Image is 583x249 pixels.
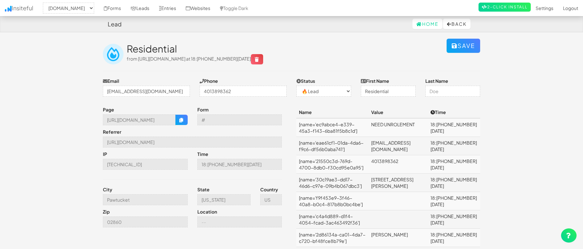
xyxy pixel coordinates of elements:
[197,186,210,193] label: State
[197,194,251,205] input: --
[412,19,442,29] a: Home
[103,106,114,113] label: Page
[296,174,369,192] td: [name='30c19ae3-dd17-46d6-c97e-09b4b067dbc3']
[200,86,287,97] input: (123)-456-7890
[296,118,369,137] td: [name='ec9abce4-e339-45a3-f143-6ba81f5b8c1d']
[369,118,428,137] td: NEED UNROLEMENT
[103,129,121,135] label: Referrer
[103,186,112,193] label: City
[428,137,480,155] td: 18:[PHONE_NUMBER][DATE]
[5,6,12,12] img: icon.png
[127,56,263,62] span: from [URL][DOMAIN_NAME] at 18:[PHONE_NUMBER][DATE]
[127,43,447,54] h2: Residential
[296,78,315,84] label: Status
[428,118,480,137] td: 18:[PHONE_NUMBER][DATE]
[197,114,282,125] input: --
[260,194,282,205] input: --
[296,106,369,118] th: Name
[296,210,369,229] td: [name='c4a4d889-d1f4-4054-fcad-3ac463492f36']
[425,78,448,84] label: Last Name
[103,208,110,215] label: Zip
[428,192,480,210] td: 18:[PHONE_NUMBER][DATE]
[361,78,389,84] label: First Name
[103,44,124,64] img: insiteful-lead.png
[425,86,480,97] input: Doe
[443,19,470,29] button: Back
[369,229,428,247] td: [PERSON_NAME]
[197,159,282,170] input: --
[369,174,428,192] td: [STREET_ADDRESS][PERSON_NAME]
[479,3,531,12] a: 2-Click Install
[103,86,190,97] input: j@doe.com
[197,216,282,227] input: --
[103,78,119,84] label: Email
[428,174,480,192] td: 18:[PHONE_NUMBER][DATE]
[369,155,428,174] td: 4013898362
[428,155,480,174] td: 18:[PHONE_NUMBER][DATE]
[103,159,188,170] input: --
[197,208,217,215] label: Location
[361,86,416,97] input: John
[197,106,209,113] label: Form
[369,106,428,118] th: Value
[200,78,218,84] label: Phone
[260,186,278,193] label: Country
[103,194,188,205] input: --
[296,192,369,210] td: [name='f9f453e9-3f46-40a8-b0c4-817b8b0bc4be']
[296,155,369,174] td: [name='21550c3d-769d-4700-8db0-f30cd95e0a95']
[369,137,428,155] td: [EMAIL_ADDRESS][DOMAIN_NAME]
[108,21,122,27] h4: Lead
[428,229,480,247] td: 18:[PHONE_NUMBER][DATE]
[103,216,188,227] input: --
[428,106,480,118] th: Time
[296,137,369,155] td: [name='eae61cf1-01da-4da6-f9c6-df56b0aba741']
[197,151,208,157] label: Time
[447,39,480,53] button: Save
[103,137,282,148] input: --
[103,114,176,125] input: --
[103,151,107,157] label: IP
[296,229,369,247] td: [name='2d86134a-ca01-4da7-c720-bf48fce8b79e']
[428,210,480,229] td: 18:[PHONE_NUMBER][DATE]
